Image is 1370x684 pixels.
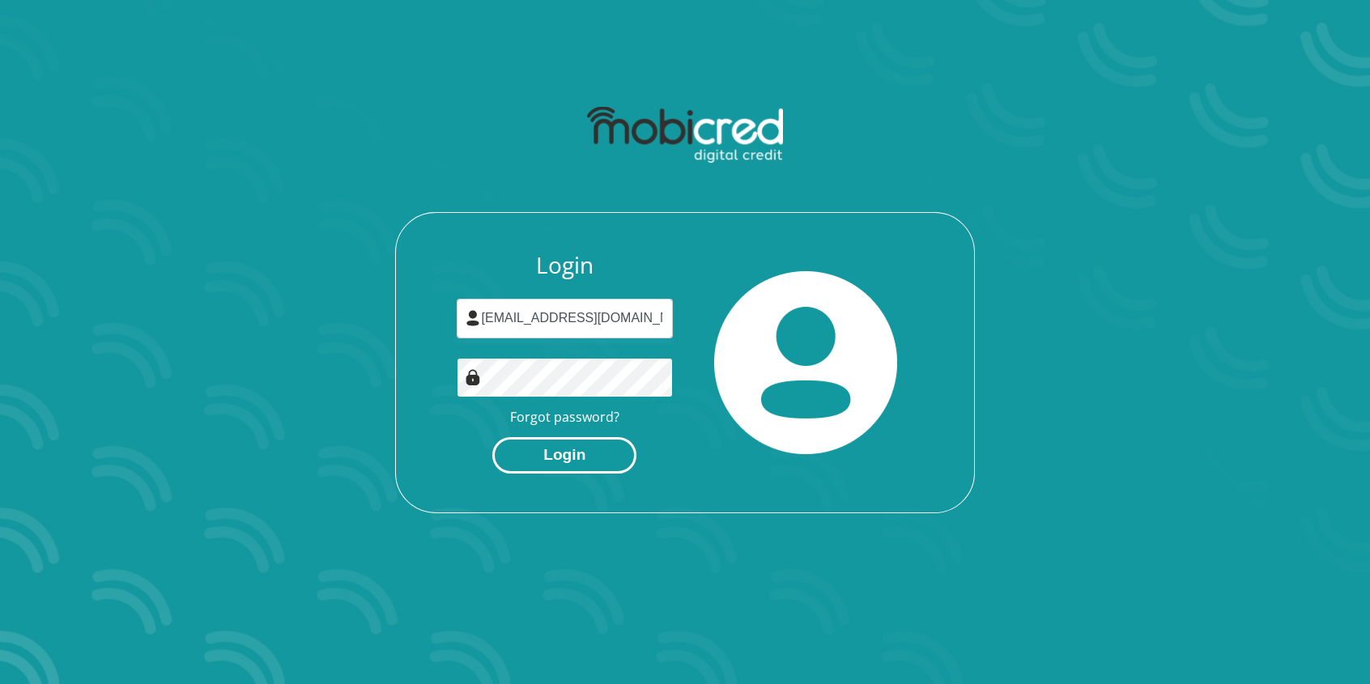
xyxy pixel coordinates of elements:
[492,437,636,474] button: Login
[587,107,782,164] img: mobicred logo
[510,408,619,426] a: Forgot password?
[457,299,674,338] input: Username
[457,252,674,279] h3: Login
[465,369,481,385] img: Image
[465,310,481,326] img: user-icon image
